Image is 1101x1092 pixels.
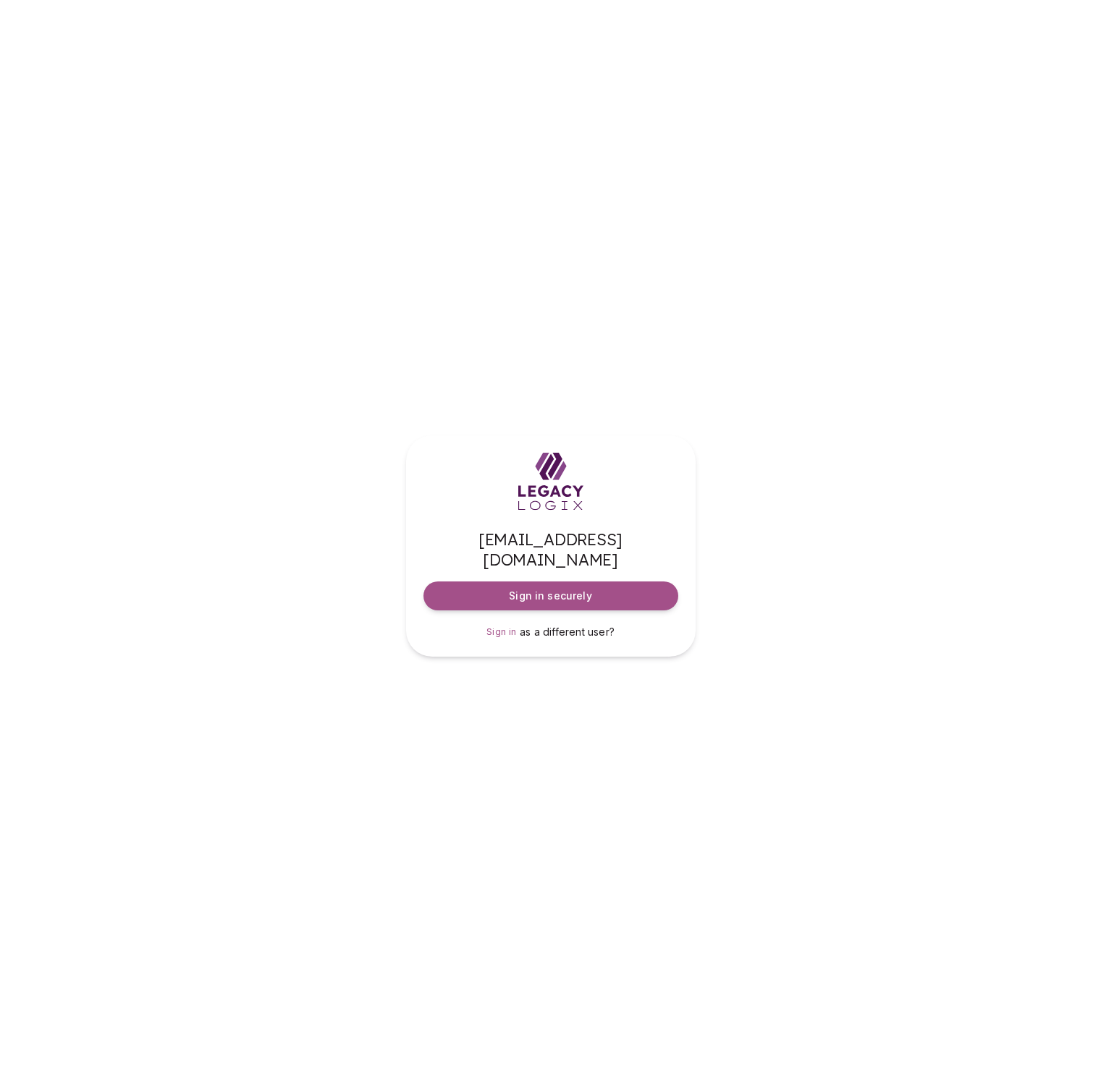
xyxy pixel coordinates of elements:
button: Sign in securely [423,581,678,610]
span: [EMAIL_ADDRESS][DOMAIN_NAME] [423,529,678,570]
span: Sign in [486,626,517,637]
span: as a different user? [520,626,615,638]
span: Sign in securely [509,589,591,603]
a: Sign in [486,625,517,639]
